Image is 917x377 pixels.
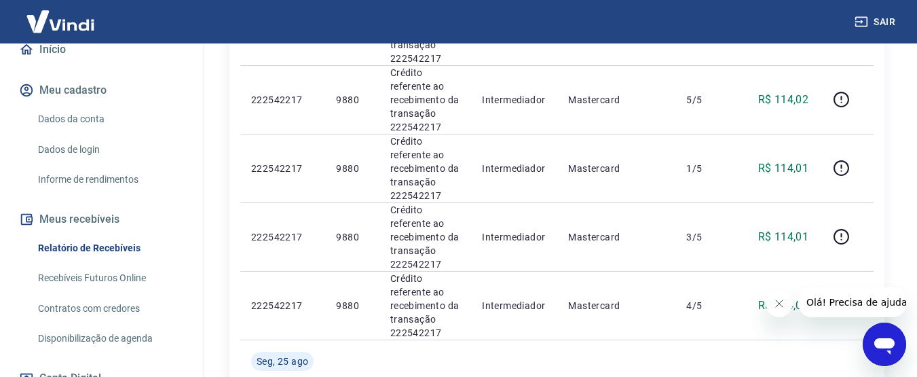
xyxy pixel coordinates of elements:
[16,204,187,234] button: Meus recebíveis
[33,325,187,353] a: Disponibilização de agenda
[336,93,368,107] p: 9880
[686,93,726,107] p: 5/5
[16,75,187,105] button: Meu cadastro
[251,162,314,175] p: 222542217
[251,230,314,244] p: 222542217
[798,287,906,317] iframe: Mensagem da empresa
[568,93,665,107] p: Mastercard
[758,229,809,245] p: R$ 114,01
[33,166,187,194] a: Informe de rendimentos
[251,93,314,107] p: 222542217
[686,162,726,175] p: 1/5
[568,299,665,312] p: Mastercard
[482,299,546,312] p: Intermediador
[336,299,368,312] p: 9880
[390,203,460,271] p: Crédito referente ao recebimento da transação 222542217
[863,323,906,366] iframe: Botão para abrir a janela de mensagens
[482,162,546,175] p: Intermediador
[482,93,546,107] p: Intermediador
[758,298,809,314] p: R$ 114,01
[758,92,809,108] p: R$ 114,02
[390,66,460,134] p: Crédito referente ao recebimento da transação 222542217
[33,234,187,262] a: Relatório de Recebíveis
[686,299,726,312] p: 4/5
[766,290,793,317] iframe: Fechar mensagem
[33,295,187,323] a: Contratos com credores
[482,230,546,244] p: Intermediador
[336,230,368,244] p: 9880
[390,272,460,340] p: Crédito referente ao recebimento da transação 222542217
[33,105,187,133] a: Dados da conta
[8,10,114,20] span: Olá! Precisa de ajuda?
[16,35,187,65] a: Início
[33,264,187,292] a: Recebíveis Futuros Online
[16,1,105,42] img: Vindi
[336,162,368,175] p: 9880
[568,162,665,175] p: Mastercard
[33,136,187,164] a: Dados de login
[758,160,809,177] p: R$ 114,01
[257,355,308,368] span: Seg, 25 ago
[251,299,314,312] p: 222542217
[568,230,665,244] p: Mastercard
[852,10,901,35] button: Sair
[390,134,460,202] p: Crédito referente ao recebimento da transação 222542217
[686,230,726,244] p: 3/5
